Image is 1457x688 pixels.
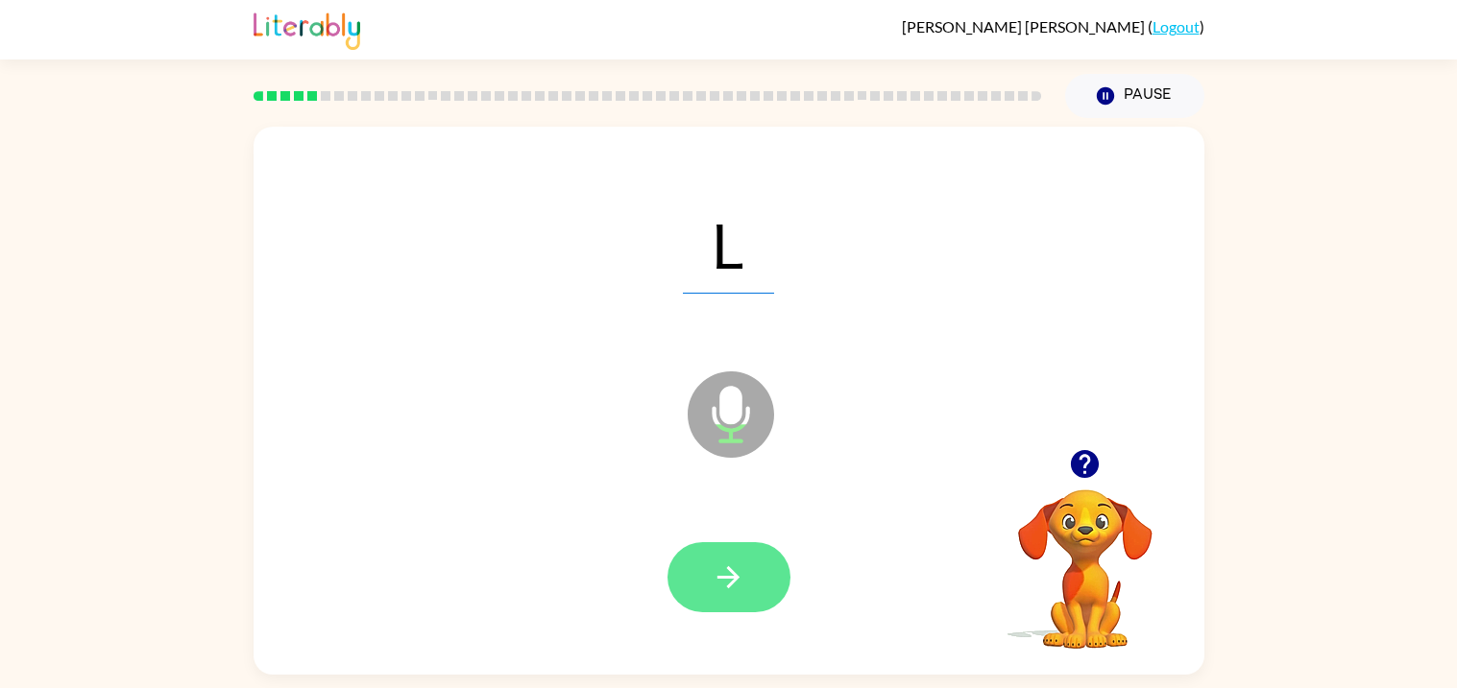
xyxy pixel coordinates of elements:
[683,194,774,294] span: L
[989,460,1181,652] video: Your browser must support playing .mp4 files to use Literably. Please try using another browser.
[1153,17,1200,36] a: Logout
[902,17,1204,36] div: ( )
[254,8,360,50] img: Literably
[1065,74,1204,118] button: Pause
[902,17,1148,36] span: [PERSON_NAME] [PERSON_NAME]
